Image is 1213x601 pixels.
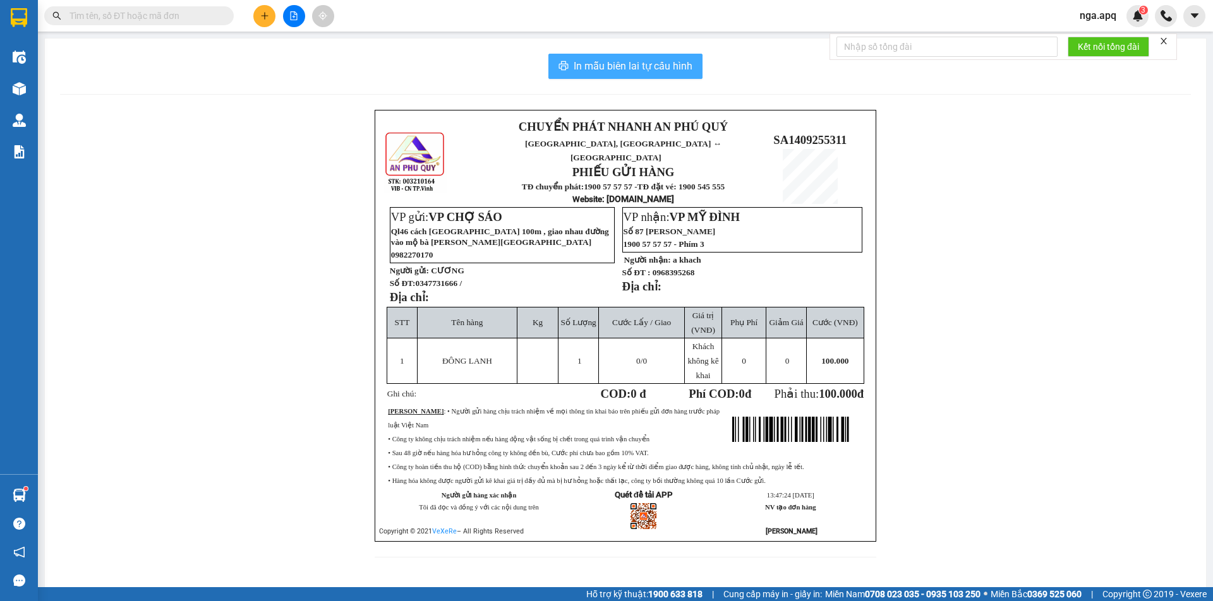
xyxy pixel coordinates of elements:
span: file-add [289,11,298,20]
span: 0 [785,356,790,366]
span: đ [857,387,864,400]
span: Số 87 [PERSON_NAME] [624,227,716,236]
img: logo-vxr [11,8,27,27]
span: Website [572,194,602,204]
span: printer [558,61,569,73]
strong: Người nhận: [624,255,671,265]
button: file-add [283,5,305,27]
span: CƯƠNG [431,266,464,275]
span: 0 [739,387,745,400]
strong: CHUYỂN PHÁT NHANH AN PHÚ QUÝ [519,120,728,133]
span: Miền Nam [825,587,981,601]
strong: Phí COD: đ [689,387,751,400]
img: warehouse-icon [13,51,26,64]
span: close [1159,37,1168,45]
span: VP nhận: [624,210,740,223]
span: 100.000 [819,387,857,400]
span: 0347731666 / [415,278,462,288]
img: solution-icon [13,145,26,158]
strong: 0369 525 060 [1027,589,1082,599]
span: VP CHỢ SÁO [428,210,502,223]
span: search [52,11,61,20]
span: In mẫu biên lai tự cấu hình [574,58,692,74]
span: • Sau 48 giờ nếu hàng hóa hư hỏng công ty không đền bù, Cước phí chưa bao gồm 10% VAT. [388,449,648,456]
span: ĐÔNG LANH [442,356,492,366]
img: warehouse-icon [13,114,26,127]
img: logo [6,68,27,131]
strong: CHUYỂN PHÁT NHANH AN PHÚ QUÝ [32,10,123,51]
strong: : [DOMAIN_NAME] [572,194,674,204]
span: 0968395268 [653,268,695,277]
a: VeXeRe [432,527,457,535]
span: • Hàng hóa không được người gửi kê khai giá trị đầy đủ mà bị hư hỏng hoặc thất lạc, công ty bồi t... [388,477,766,484]
button: Kết nối tổng đài [1068,37,1149,57]
span: 13:47:24 [DATE] [767,492,814,499]
span: STT [395,318,410,327]
span: Hỗ trợ kỹ thuật: [586,587,703,601]
strong: COD: [601,387,646,400]
span: 3 [1141,6,1145,15]
button: printerIn mẫu biên lai tự cấu hình [548,54,703,79]
span: Tôi đã đọc và đồng ý với các nội dung trên [419,504,539,511]
img: logo [384,131,447,193]
span: Giá trị (VNĐ) [691,311,715,335]
span: Kết nối tổng đài [1078,40,1139,54]
span: Cung cấp máy in - giấy in: [723,587,822,601]
span: 1900 57 57 57 - Phím 3 [624,239,704,249]
span: Phải thu: [775,387,864,400]
span: [GEOGRAPHIC_DATA], [GEOGRAPHIC_DATA] ↔ [GEOGRAPHIC_DATA] [525,139,721,162]
span: 0 đ [631,387,646,400]
span: 1 [400,356,404,366]
img: phone-icon [1161,10,1172,21]
sup: 1 [24,487,28,491]
strong: 1900 57 57 57 - [584,182,637,191]
span: ⚪️ [984,592,987,597]
span: Miền Bắc [991,587,1082,601]
button: aim [312,5,334,27]
span: Tên hàng [451,318,483,327]
span: : • Người gửi hàng chịu trách nhiệm về mọi thông tin khai báo trên phiếu gửi đơn hàng trước pháp ... [388,408,720,429]
span: Copyright © 2021 – All Rights Reserved [379,527,524,535]
input: Tìm tên, số ĐT hoặc mã đơn [69,9,219,23]
span: caret-down [1189,10,1200,21]
span: 0982270170 [391,250,433,259]
span: Phụ Phí [730,318,757,327]
strong: PHIẾU GỬI HÀNG [572,165,675,179]
strong: Số ĐT: [390,278,462,288]
img: warehouse-icon [13,82,26,95]
span: • Công ty không chịu trách nhiệm nếu hàng động vật sống bị chết trong quá trình vận chuyển [388,436,649,443]
span: SA1409255311 [773,133,847,146]
strong: Quét để tải APP [615,490,673,499]
strong: Người gửi hàng xác nhận [442,492,517,499]
strong: TĐ chuyển phát: [522,182,584,191]
input: Nhập số tổng đài [836,37,1058,57]
span: question-circle [13,518,25,530]
span: [GEOGRAPHIC_DATA], [GEOGRAPHIC_DATA] ↔ [GEOGRAPHIC_DATA] [30,54,123,97]
span: VP gửi: [391,210,502,223]
strong: 0708 023 035 - 0935 103 250 [865,589,981,599]
img: warehouse-icon [13,489,26,502]
strong: [PERSON_NAME] [766,527,818,535]
span: Ghi chú: [387,389,416,398]
button: plus [253,5,275,27]
strong: Địa chỉ: [622,280,661,293]
span: Ql46 cách [GEOGRAPHIC_DATA] 100m , giao nhau đường vào mộ bà [PERSON_NAME][GEOGRAPHIC_DATA] [391,227,609,247]
span: 0 [636,356,641,366]
span: | [712,587,714,601]
span: Cước Lấy / Giao [612,318,671,327]
span: 0 [742,356,746,366]
button: caret-down [1183,5,1205,27]
strong: Số ĐT : [622,268,651,277]
span: Giảm Giá [769,318,803,327]
strong: 1900 633 818 [648,589,703,599]
span: VP MỸ ĐÌNH [670,210,740,223]
span: notification [13,546,25,558]
span: a khach [673,255,701,265]
span: • Công ty hoàn tiền thu hộ (COD) bằng hình thức chuyển khoản sau 2 đến 3 ngày kể từ thời điểm gia... [388,463,804,470]
span: copyright [1143,590,1152,598]
span: Khách không kê khai [687,342,718,380]
span: plus [260,11,269,20]
span: Cước (VNĐ) [812,318,858,327]
strong: Địa chỉ: [390,290,429,304]
span: Kg [533,318,543,327]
